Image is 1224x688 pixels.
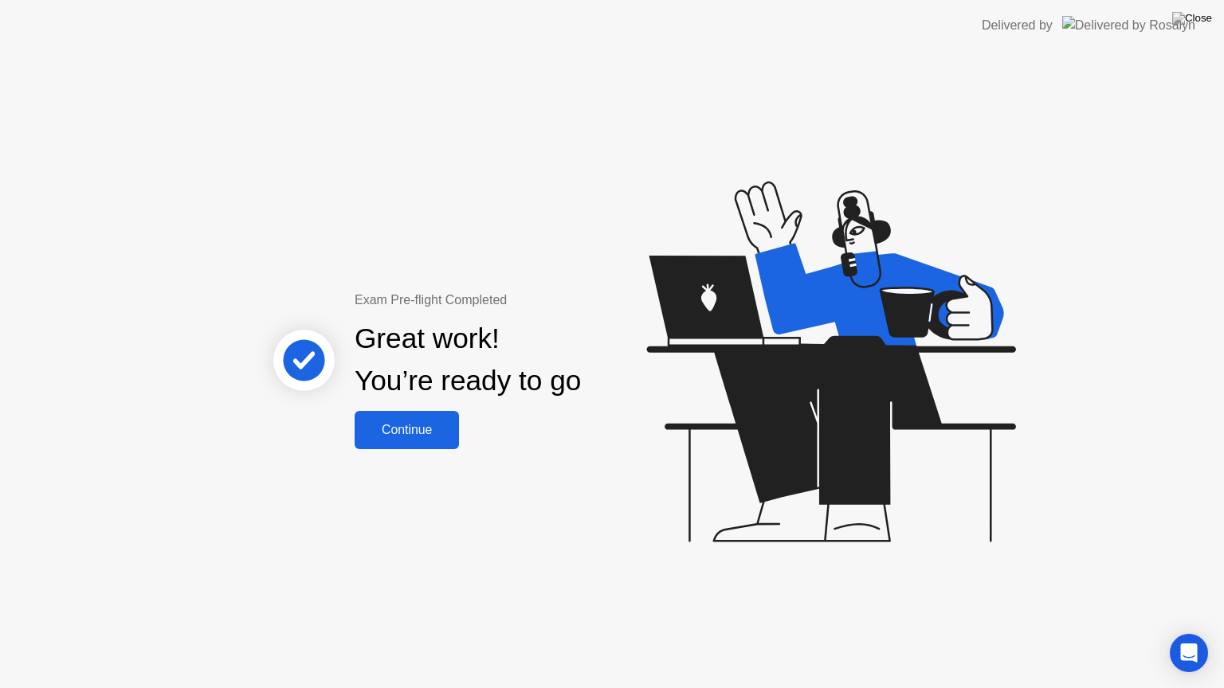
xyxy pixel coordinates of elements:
[355,291,684,310] div: Exam Pre-flight Completed
[1172,12,1212,25] img: Close
[355,318,581,402] div: Great work! You’re ready to go
[982,16,1053,35] div: Delivered by
[1170,634,1208,672] div: Open Intercom Messenger
[1062,16,1195,34] img: Delivered by Rosalyn
[359,423,454,437] div: Continue
[355,411,459,449] button: Continue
